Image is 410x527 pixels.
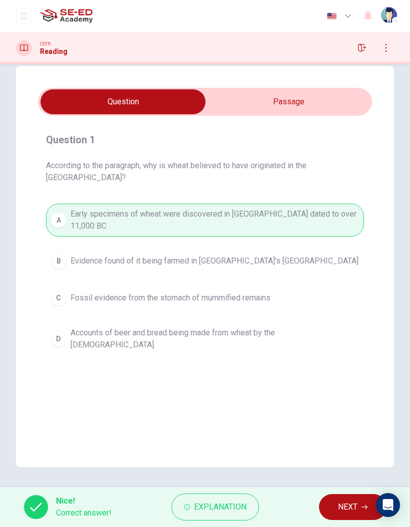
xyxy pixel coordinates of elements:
div: Open Intercom Messenger [376,493,400,517]
img: SE-ED Academy logo [40,6,92,26]
img: en [325,12,338,20]
span: According to the paragraph, why is wheat believed to have originated in the [GEOGRAPHIC_DATA]? [46,160,364,184]
button: Explanation [171,494,259,521]
button: NEXT [319,494,386,520]
h1: Reading [40,47,67,55]
span: CEFR [40,40,50,47]
img: Profile picture [381,7,397,23]
span: Correct answer! [56,507,111,519]
span: Nice! [56,495,111,507]
span: Explanation [194,500,246,514]
h4: Question 1 [46,132,364,148]
button: open mobile menu [16,8,32,24]
span: NEXT [338,500,357,514]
